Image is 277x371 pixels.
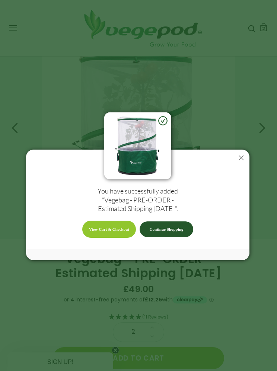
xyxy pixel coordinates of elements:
a: View Cart & Checkout [82,221,136,238]
button: Close [233,150,249,166]
h3: You have successfully added "Vegebag - PRE-ORDER - Estimated Shipping [DATE]". [89,179,186,220]
img: green-check.svg [158,116,168,125]
img: image [104,112,171,179]
a: Continue Shopping [140,221,193,237]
